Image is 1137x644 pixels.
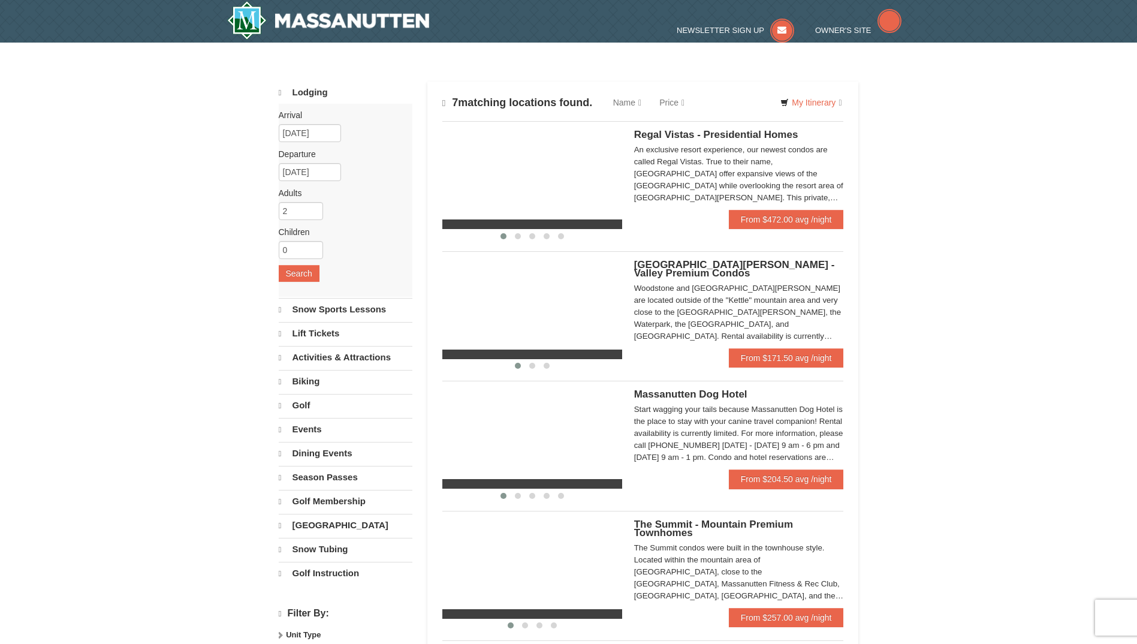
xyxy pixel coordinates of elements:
[279,322,412,345] a: Lift Tickets
[634,282,844,342] div: Woodstone and [GEOGRAPHIC_DATA][PERSON_NAME] are located outside of the "Kettle" mountain area an...
[634,404,844,464] div: Start wagging your tails because Massanutten Dog Hotel is the place to stay with your canine trav...
[279,148,403,160] label: Departure
[279,226,403,238] label: Children
[227,1,430,40] a: Massanutten Resort
[279,608,412,619] h4: Filter By:
[677,26,794,35] a: Newsletter Sign Up
[634,519,793,538] span: The Summit - Mountain Premium Townhomes
[279,538,412,561] a: Snow Tubing
[279,514,412,537] a: [GEOGRAPHIC_DATA]
[634,542,844,602] div: The Summit condos were built in the townhouse style. Located within the mountain area of [GEOGRAP...
[729,470,844,489] a: From $204.50 avg /night
[634,144,844,204] div: An exclusive resort experience, our newest condos are called Regal Vistas. True to their name, [G...
[279,82,412,104] a: Lodging
[650,91,693,115] a: Price
[286,630,321,639] strong: Unit Type
[729,608,844,627] a: From $257.00 avg /night
[634,129,798,140] span: Regal Vistas - Presidential Homes
[729,210,844,229] a: From $472.00 avg /night
[279,109,403,121] label: Arrival
[279,490,412,513] a: Golf Membership
[279,466,412,489] a: Season Passes
[227,1,430,40] img: Massanutten Resort Logo
[279,418,412,441] a: Events
[634,259,835,279] span: [GEOGRAPHIC_DATA][PERSON_NAME] - Valley Premium Condos
[815,26,871,35] span: Owner's Site
[815,26,901,35] a: Owner's Site
[634,389,747,400] span: Massanutten Dog Hotel
[729,348,844,368] a: From $171.50 avg /night
[279,265,319,282] button: Search
[279,442,412,465] a: Dining Events
[279,187,403,199] label: Adults
[604,91,650,115] a: Name
[279,562,412,585] a: Golf Instruction
[279,298,412,321] a: Snow Sports Lessons
[677,26,764,35] span: Newsletter Sign Up
[773,94,849,112] a: My Itinerary
[279,394,412,417] a: Golf
[279,370,412,393] a: Biking
[279,346,412,369] a: Activities & Attractions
